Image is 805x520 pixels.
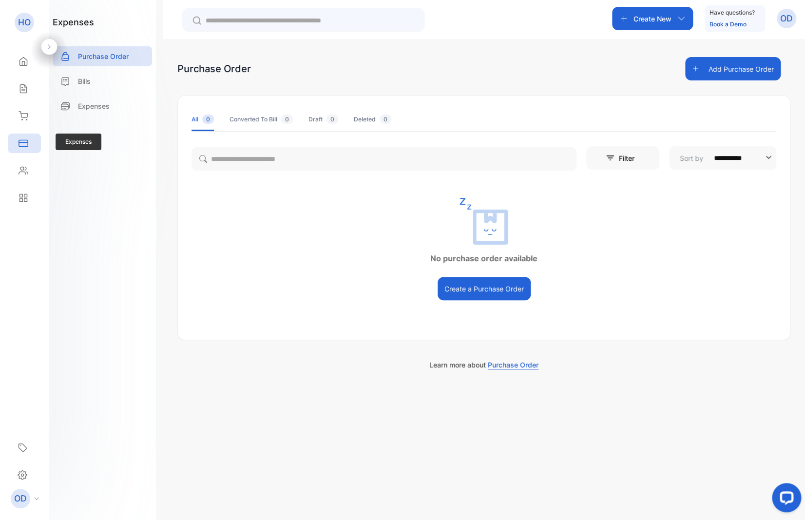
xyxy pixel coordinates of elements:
div: Purchase Order [177,61,251,76]
p: Sort by [680,153,703,163]
span: 0 [202,115,214,124]
p: Create New [633,14,671,24]
button: Create a Purchase Order [438,277,531,300]
span: 0 [380,115,391,124]
h1: expenses [53,16,94,29]
div: All [192,115,214,124]
a: Purchase Order [53,46,152,66]
span: 0 [326,115,338,124]
p: Learn more about [177,360,790,370]
p: Expenses [78,101,110,111]
a: Book a Demo [709,20,747,28]
iframe: LiveChat chat widget [764,479,805,520]
img: empty state [460,198,508,245]
div: Draft [308,115,338,124]
p: OD [780,12,793,25]
span: Expenses [56,134,101,150]
span: 0 [281,115,293,124]
p: Purchase Order [78,51,129,61]
a: Bills [53,71,152,91]
div: Converted To Bill [230,115,293,124]
a: Expenses [53,96,152,116]
span: Purchase Order [488,361,538,369]
div: Deleted [354,115,391,124]
p: OD [14,492,27,505]
p: Have questions? [709,8,755,18]
p: HO [18,16,31,29]
p: No purchase order available [178,252,790,264]
button: Sort by [669,146,776,170]
button: Create New [612,7,693,30]
button: Add Purchase Order [685,57,781,80]
p: Bills [78,76,91,86]
button: OD [777,7,796,30]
